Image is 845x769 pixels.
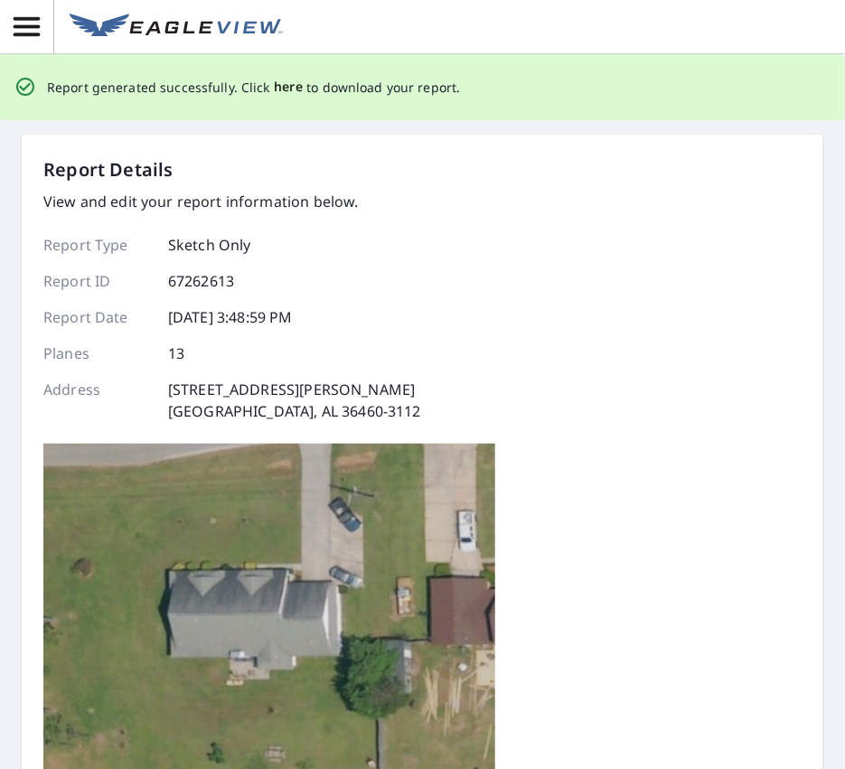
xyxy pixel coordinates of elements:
p: Report ID [43,270,152,292]
p: 67262613 [168,270,234,292]
p: Report generated successfully. Click to download your report. [47,76,461,98]
p: Report Details [43,156,174,183]
p: [STREET_ADDRESS][PERSON_NAME] [GEOGRAPHIC_DATA], AL 36460-3112 [168,379,421,422]
p: Sketch Only [168,234,251,256]
p: Report Date [43,306,152,328]
p: Planes [43,342,152,364]
p: Report Type [43,234,152,256]
p: 13 [168,342,184,364]
img: EV Logo [70,14,283,41]
p: View and edit your report information below. [43,191,421,212]
p: [DATE] 3:48:59 PM [168,306,293,328]
button: here [274,76,304,98]
p: Address [43,379,152,422]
